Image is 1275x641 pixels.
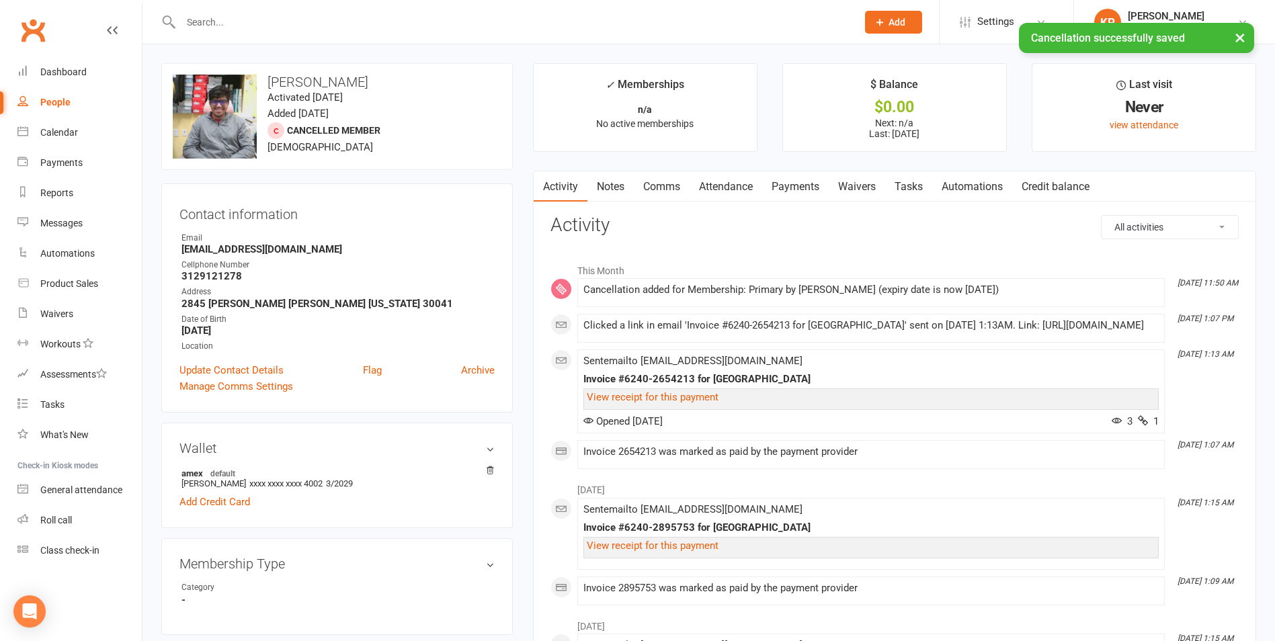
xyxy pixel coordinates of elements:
a: Waivers [17,299,142,329]
strong: - [181,594,495,606]
p: Next: n/a Last: [DATE] [795,118,994,139]
a: Roll call [17,505,142,536]
a: Flag [363,362,382,378]
h3: Wallet [179,441,495,456]
div: [PERSON_NAME] [1128,10,1219,22]
div: [GEOGRAPHIC_DATA] [1128,22,1219,34]
div: Cancellation added for Membership: Primary by [PERSON_NAME] (expiry date is now [DATE]) [583,284,1159,296]
a: Calendar [17,118,142,148]
a: Tasks [17,390,142,420]
a: Archive [461,362,495,378]
li: [PERSON_NAME] [179,466,495,490]
div: Reports [40,187,73,198]
a: What's New [17,420,142,450]
strong: n/a [638,104,652,115]
a: Tasks [885,171,932,202]
span: Sent email to [EMAIL_ADDRESS][DOMAIN_NAME] [583,355,803,367]
div: People [40,97,71,108]
div: Invoice 2895753 was marked as paid by the payment provider [583,583,1159,594]
div: Invoice #6240-2895753 for [GEOGRAPHIC_DATA] [583,522,1159,533]
i: [DATE] 1:07 AM [1178,440,1233,450]
div: Cellphone Number [181,259,495,271]
span: 3 [1112,415,1133,427]
h3: Contact information [179,202,495,222]
i: [DATE] 1:13 AM [1178,349,1233,359]
span: default [206,468,239,478]
a: Notes [587,171,634,202]
div: Calendar [40,127,78,138]
div: Dashboard [40,67,87,77]
strong: amex [181,468,488,478]
a: view attendance [1110,120,1178,130]
a: Waivers [829,171,885,202]
div: Waivers [40,308,73,319]
div: Memberships [606,76,684,101]
li: This Month [550,257,1239,278]
div: Cancellation successfully saved [1019,23,1254,53]
i: [DATE] 1:07 PM [1178,314,1233,323]
i: [DATE] 11:50 AM [1178,278,1238,288]
time: Activated [DATE] [268,91,343,103]
h3: Activity [550,215,1239,236]
a: Workouts [17,329,142,359]
div: Assessments [40,369,107,380]
div: Tasks [40,399,65,410]
h3: Membership Type [179,556,495,571]
a: Clubworx [16,13,50,47]
div: What's New [40,429,89,440]
i: ✓ [606,79,614,91]
a: Product Sales [17,269,142,299]
span: Opened [DATE] [583,415,663,427]
a: View receipt for this payment [587,391,718,403]
a: Update Contact Details [179,362,284,378]
strong: 3129121278 [181,270,495,282]
div: Open Intercom Messenger [13,595,46,628]
div: $ Balance [870,76,918,100]
h3: [PERSON_NAME] [173,75,501,89]
a: Automations [17,239,142,269]
a: View receipt for this payment [587,540,718,552]
span: 1 [1138,415,1159,427]
div: Payments [40,157,83,168]
button: × [1228,23,1252,52]
span: Sent email to [EMAIL_ADDRESS][DOMAIN_NAME] [583,503,803,515]
div: Roll call [40,515,72,525]
div: Invoice #6240-2654213 for [GEOGRAPHIC_DATA] [583,374,1159,385]
a: Attendance [690,171,762,202]
i: [DATE] 1:15 AM [1178,498,1233,507]
div: KP [1094,9,1121,36]
a: Reports [17,178,142,208]
div: Last visit [1116,76,1172,100]
strong: 2845 [PERSON_NAME] [PERSON_NAME] [US_STATE] 30041 [181,298,495,310]
a: Assessments [17,359,142,390]
div: Clicked a link in email 'Invoice #6240-2654213 for [GEOGRAPHIC_DATA]' sent on [DATE] 1:13AM. Link... [583,320,1159,331]
strong: [EMAIL_ADDRESS][DOMAIN_NAME] [181,243,495,255]
time: Added [DATE] [268,108,329,120]
div: Product Sales [40,278,98,289]
span: No active memberships [596,118,694,129]
div: Address [181,286,495,298]
button: Add [865,11,922,34]
a: Messages [17,208,142,239]
li: [DATE] [550,476,1239,497]
div: Never [1044,100,1243,114]
div: General attendance [40,484,122,495]
a: Automations [932,171,1012,202]
a: Payments [17,148,142,178]
div: Automations [40,248,95,259]
span: Add [889,17,905,28]
div: Messages [40,218,83,228]
div: Workouts [40,339,81,349]
div: Invoice 2654213 was marked as paid by the payment provider [583,446,1159,458]
span: Cancelled member [287,125,380,136]
a: Activity [534,171,587,202]
strong: [DATE] [181,325,495,337]
span: Settings [977,7,1014,37]
a: Dashboard [17,57,142,87]
span: xxxx xxxx xxxx 4002 [249,478,323,488]
a: Credit balance [1012,171,1099,202]
div: Date of Birth [181,313,495,326]
li: [DATE] [550,612,1239,634]
span: 3/2029 [326,478,353,488]
a: Payments [762,171,829,202]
